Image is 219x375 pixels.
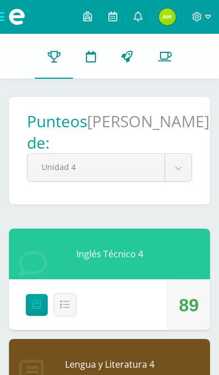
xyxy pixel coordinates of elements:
[9,229,210,279] div: Inglés Técnico 4
[179,280,199,331] div: 89
[28,154,191,181] a: Unidad 4
[27,110,87,153] h1: Punteos de:
[159,8,176,25] img: 959caf25cb32793ae6d8ad5737cda1d7.png
[87,110,209,153] h1: [PERSON_NAME]
[42,154,150,180] span: Unidad 4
